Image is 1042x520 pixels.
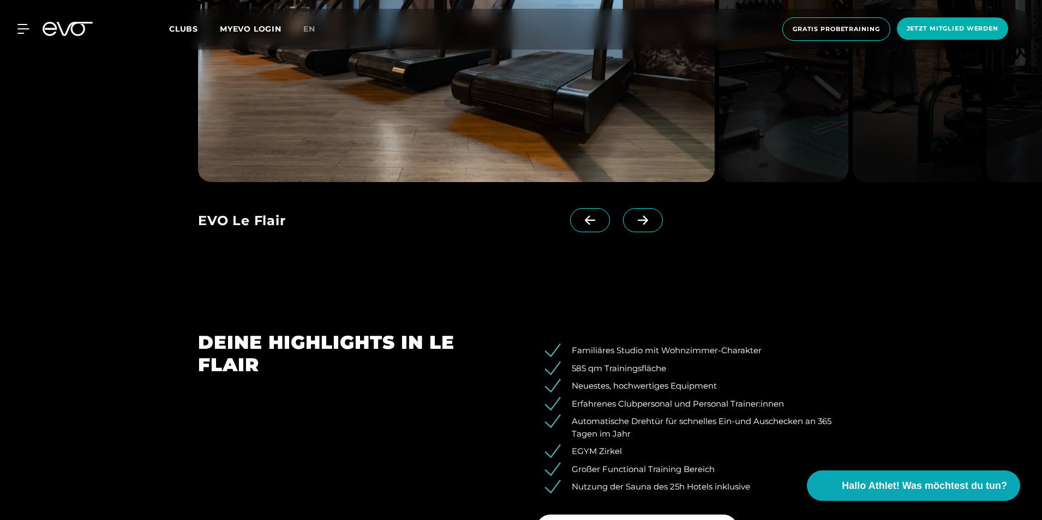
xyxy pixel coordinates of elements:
li: Großer Functional Training Bereich [553,463,844,476]
li: EGYM Zirkel [553,445,844,458]
li: 585 qm Trainingsfläche [553,362,844,375]
span: Clubs [169,24,198,34]
a: Gratis Probetraining [779,17,894,41]
a: Jetzt Mitglied werden [894,17,1011,41]
h2: DEINE HIGHLIGHTS IN LE FLAIR [198,331,506,376]
a: en [303,23,328,35]
button: Hallo Athlet! Was möchtest du tun? [807,470,1020,501]
span: Jetzt Mitglied werden [907,24,998,33]
a: MYEVO LOGIN [220,24,282,34]
span: Hallo Athlet! Was möchtest du tun? [842,479,1007,493]
a: Clubs [169,23,220,34]
li: Nutzung der Sauna des 25h Hotels inklusive [553,481,844,493]
li: Familiäres Studio mit Wohnzimmer-Charakter [553,344,844,357]
li: Neuestes, hochwertiges Equipment [553,380,844,392]
span: en [303,24,315,34]
span: Gratis Probetraining [793,25,880,34]
li: Automatische Drehtür für schnelles Ein-und Auschecken an 365 Tagen im Jahr [553,415,844,440]
li: Erfahrenes Clubpersonal und Personal Trainer:innen [553,398,844,410]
